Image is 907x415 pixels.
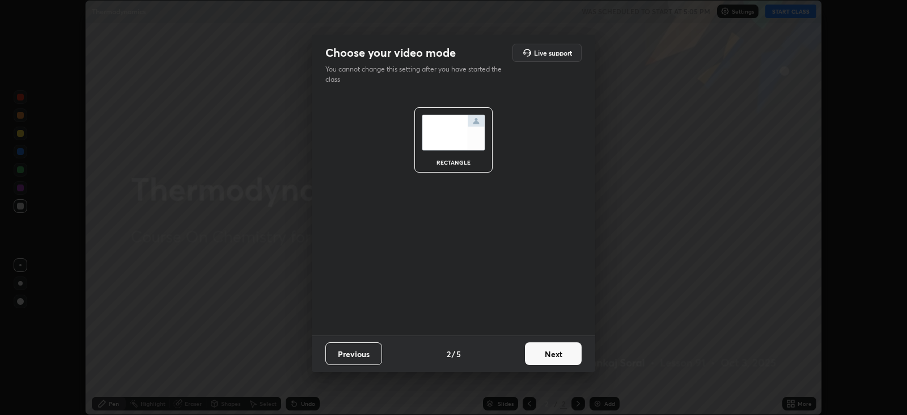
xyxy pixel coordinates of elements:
[447,348,451,360] h4: 2
[325,342,382,365] button: Previous
[325,64,509,85] p: You cannot change this setting after you have started the class
[534,49,572,56] h5: Live support
[525,342,582,365] button: Next
[431,160,476,165] div: rectangle
[452,348,455,360] h4: /
[422,115,485,150] img: normalScreenIcon.ae25ed63.svg
[456,348,461,360] h4: 5
[325,45,456,60] h2: Choose your video mode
